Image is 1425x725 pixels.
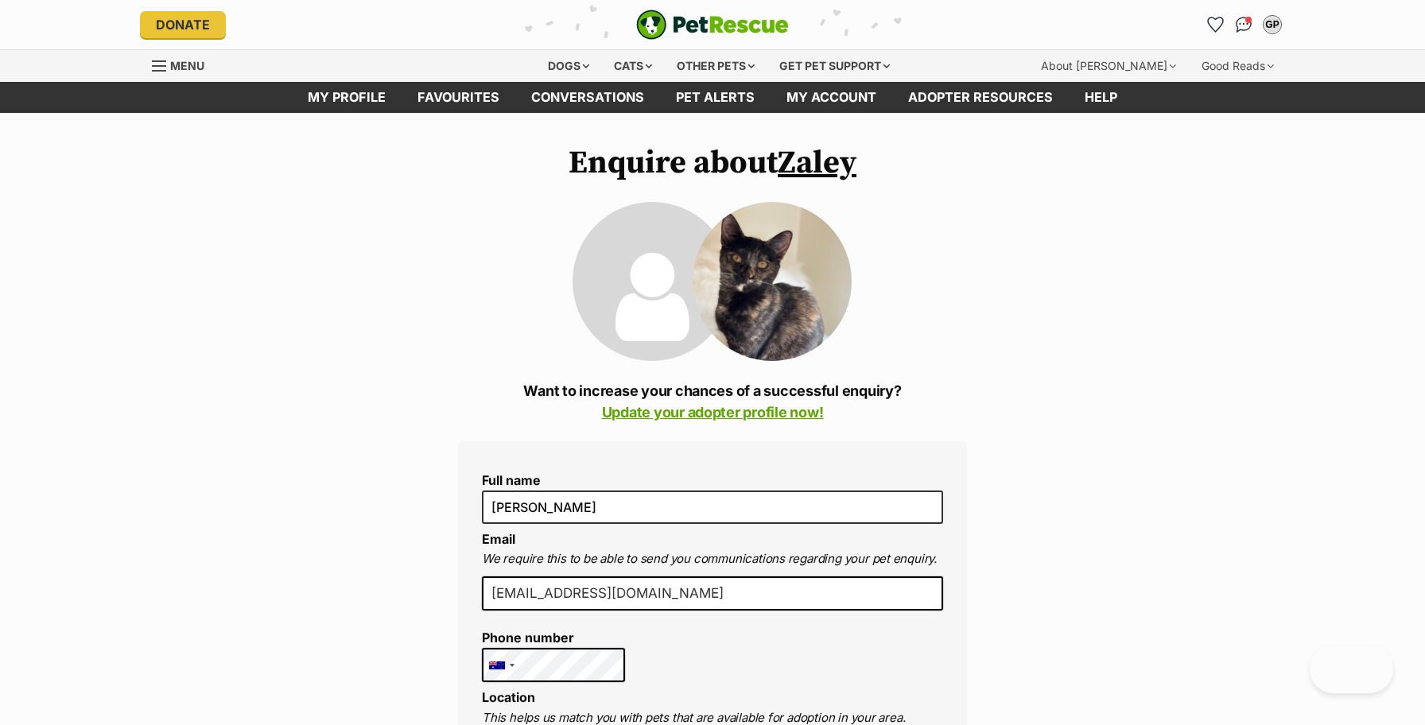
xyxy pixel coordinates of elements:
div: Good Reads [1190,50,1285,82]
p: We require this to be able to send you communications regarding your pet enquiry. [482,550,943,568]
div: GP [1264,17,1280,33]
a: Favourites [402,82,515,113]
a: Zaley [778,143,856,183]
iframe: Help Scout Beacon - Open [1310,646,1393,693]
a: PetRescue [636,10,789,40]
a: My account [771,82,892,113]
p: Want to increase your chances of a successful enquiry? [458,380,967,423]
label: Email [482,531,515,547]
div: Dogs [537,50,600,82]
button: My account [1260,12,1285,37]
h1: Enquire about [458,145,967,181]
input: E.g. Jimmy Chew [482,490,943,524]
a: Conversations [1231,12,1256,37]
img: Zaley [693,202,852,361]
a: conversations [515,82,660,113]
label: Location [482,689,535,705]
a: Menu [152,50,215,79]
span: Menu [170,59,204,72]
a: Adopter resources [892,82,1069,113]
label: Phone number [482,630,625,645]
a: Pet alerts [660,82,771,113]
div: Cats [603,50,663,82]
img: logo-e224e6f780fb5917bec1dbf3a21bbac754714ae5b6737aabdf751b685950b380.svg [636,10,789,40]
ul: Account quick links [1202,12,1285,37]
a: My profile [292,82,402,113]
div: Get pet support [768,50,901,82]
a: Donate [140,11,226,38]
a: Help [1069,82,1133,113]
img: chat-41dd97257d64d25036548639549fe6c8038ab92f7586957e7f3b1b290dea8141.svg [1236,17,1252,33]
div: Other pets [666,50,766,82]
a: Favourites [1202,12,1228,37]
div: Australia: +61 [483,649,519,682]
div: About [PERSON_NAME] [1030,50,1187,82]
a: Update your adopter profile now! [602,404,824,421]
label: Full name [482,473,943,487]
